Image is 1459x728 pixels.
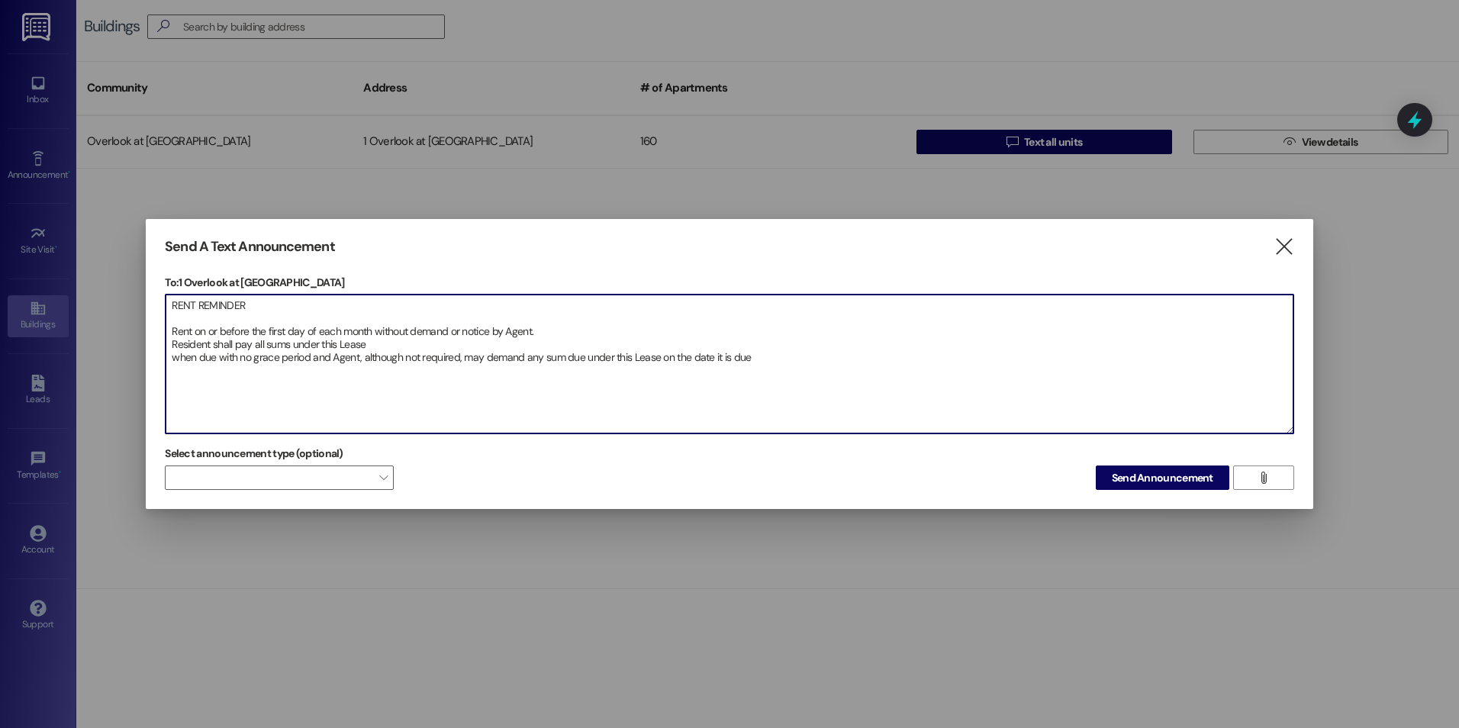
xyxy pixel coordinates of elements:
[1112,470,1213,486] span: Send Announcement
[1258,472,1269,484] i: 
[165,294,1294,434] div: RENT REMINDER Rent on or before the first day of each month without demand or notice by Agent. Re...
[165,238,334,256] h3: Send A Text Announcement
[1096,465,1229,490] button: Send Announcement
[1274,239,1294,255] i: 
[165,275,1294,290] p: To: 1 Overlook at [GEOGRAPHIC_DATA]
[165,442,343,465] label: Select announcement type (optional)
[166,295,1293,433] textarea: RENT REMINDER Rent on or before the first day of each month without demand or notice by Agent. Re...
